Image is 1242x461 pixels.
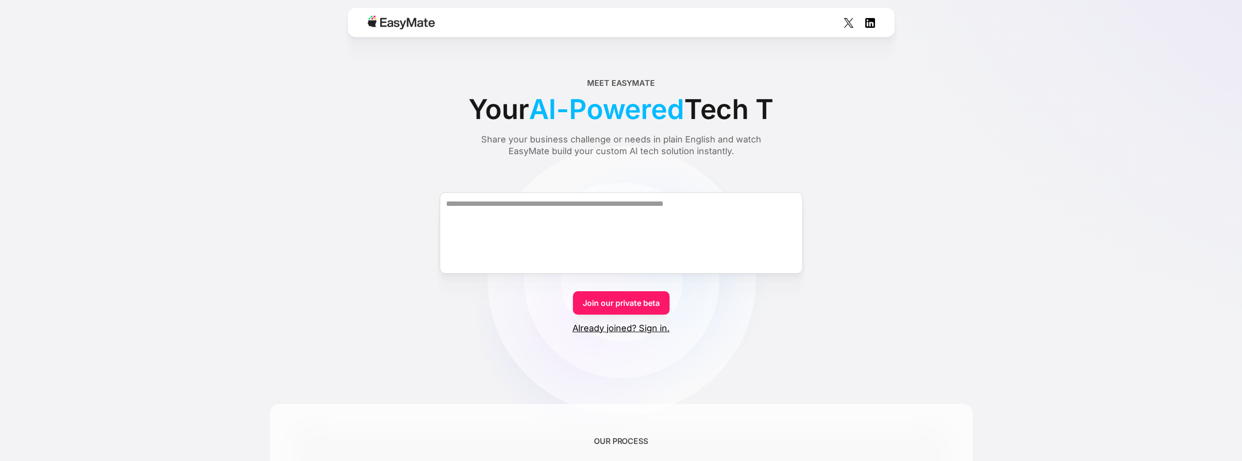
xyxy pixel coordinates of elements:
div: Meet EasyMate [587,77,655,89]
img: Social Icon [844,18,854,28]
div: OUR PROCESS [594,435,648,447]
img: Easymate logo [367,16,435,29]
span: Tech T [684,89,774,130]
a: Join our private beta [573,291,670,315]
div: Share your business challenge or needs in plain English and watch EasyMate build your custom AI t... [463,134,780,157]
a: Already joined? Sign in. [572,322,670,334]
div: Your [468,89,773,130]
img: Social Icon [865,18,875,28]
span: AI-Powered [529,89,684,130]
form: Form [270,175,973,334]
